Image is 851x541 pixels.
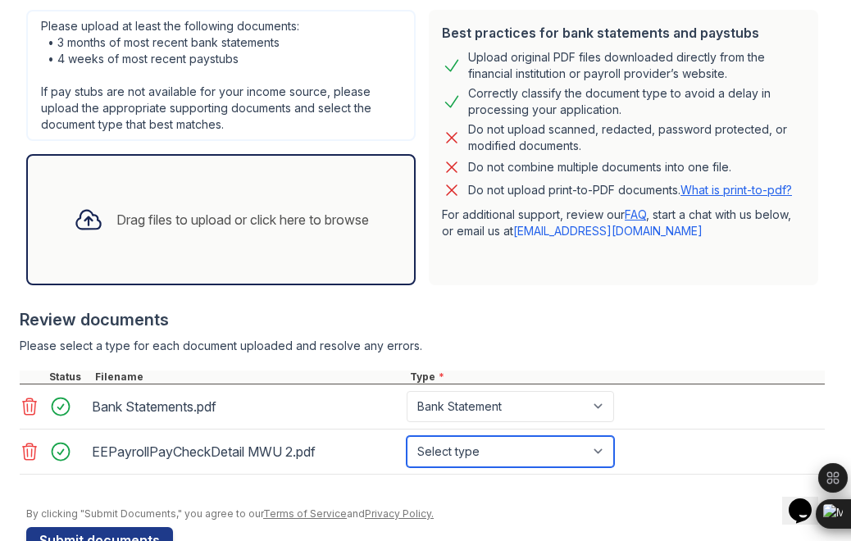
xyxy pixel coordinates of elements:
div: Please select a type for each document uploaded and resolve any errors. [20,338,825,354]
div: Filename [92,371,407,384]
div: Correctly classify the document type to avoid a delay in processing your application. [468,85,805,118]
a: FAQ [625,207,646,221]
div: Drag files to upload or click here to browse [116,210,369,230]
p: Do not upload print-to-PDF documents. [468,182,792,198]
div: Upload original PDF files downloaded directly from the financial institution or payroll provider’... [468,49,805,82]
div: Do not upload scanned, redacted, password protected, or modified documents. [468,121,805,154]
div: Bank Statements.pdf [92,393,400,420]
div: Status [46,371,92,384]
div: By clicking "Submit Documents," you agree to our and [26,507,825,521]
div: Type [407,371,825,384]
a: What is print-to-pdf? [680,183,792,197]
div: EEPayrollPayCheckDetail MWU 2.pdf [92,439,400,465]
div: Do not combine multiple documents into one file. [468,157,731,177]
a: [EMAIL_ADDRESS][DOMAIN_NAME] [513,224,703,238]
div: Best practices for bank statements and paystubs [442,23,805,43]
a: Terms of Service [263,507,347,520]
p: For additional support, review our , start a chat with us below, or email us at [442,207,805,239]
a: Privacy Policy. [365,507,434,520]
iframe: chat widget [782,475,835,525]
div: Review documents [20,308,825,331]
div: Please upload at least the following documents: • 3 months of most recent bank statements • 4 wee... [26,10,416,141]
